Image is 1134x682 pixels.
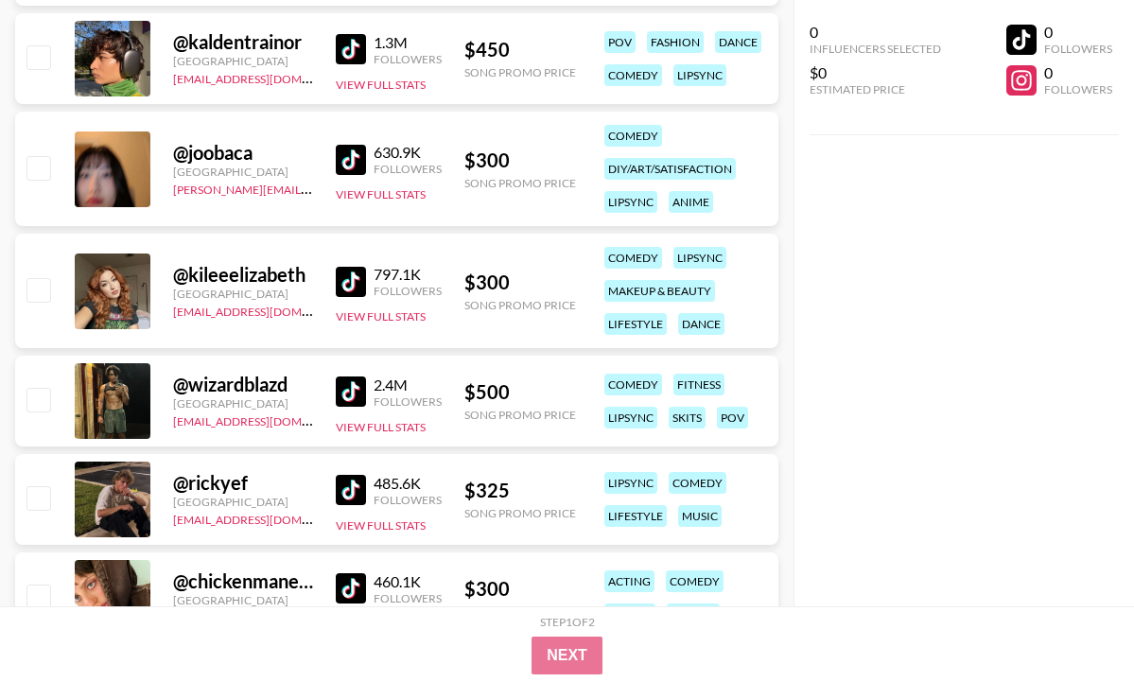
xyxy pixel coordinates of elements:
div: comedy [669,472,726,494]
a: [EMAIL_ADDRESS][DOMAIN_NAME] [173,301,363,319]
div: $ 450 [464,38,576,61]
div: music [678,505,722,527]
div: comedy [604,64,662,86]
div: diy/art/satisfaction [604,158,736,180]
div: comedy [604,125,662,147]
div: @ kileeelizabeth [173,263,313,287]
div: 0 [810,23,941,42]
div: Song Promo Price [464,176,576,190]
button: Next [532,637,602,674]
div: Song Promo Price [464,65,576,79]
div: 485.6K [374,474,442,493]
div: Estimated Price [810,82,941,96]
div: lipsync [673,64,726,86]
div: @ joobaca [173,141,313,165]
img: TikTok [336,376,366,407]
a: [EMAIL_ADDRESS][DOMAIN_NAME] [173,509,363,527]
div: lifestyle [604,505,667,527]
div: $ 325 [464,479,576,502]
div: comedy [666,570,724,592]
a: [PERSON_NAME][EMAIL_ADDRESS][DOMAIN_NAME] [173,179,453,197]
div: Followers [1044,42,1112,56]
div: 630.9K [374,143,442,162]
div: @ chickenmanem [173,569,313,593]
div: makeup & beauty [604,280,715,302]
button: View Full Stats [336,78,426,92]
div: acting [604,570,654,592]
img: TikTok [336,475,366,505]
div: $ 500 [464,380,576,404]
div: 460.1K [374,572,442,591]
div: $0 [810,63,941,82]
div: 2.4M [374,376,442,394]
a: [EMAIL_ADDRESS][DOMAIN_NAME] [173,68,363,86]
div: Followers [374,52,442,66]
div: [GEOGRAPHIC_DATA] [173,165,313,179]
button: View Full Stats [336,187,426,201]
div: skits [669,407,706,428]
div: $ 300 [464,271,576,294]
div: fitness [673,374,724,395]
div: Followers [1044,82,1112,96]
div: lipsync [667,603,720,625]
div: Influencers Selected [810,42,941,56]
div: [GEOGRAPHIC_DATA] [173,495,313,509]
div: Followers [374,284,442,298]
button: View Full Stats [336,420,426,434]
img: TikTok [336,34,366,64]
div: [GEOGRAPHIC_DATA] [173,396,313,411]
div: lifestyle [604,313,667,335]
div: fitness [604,603,655,625]
div: [GEOGRAPHIC_DATA] [173,54,313,68]
div: Song Promo Price [464,604,576,619]
div: comedy [604,374,662,395]
div: 0 [1044,23,1112,42]
div: Followers [374,162,442,176]
div: Followers [374,394,442,409]
div: 1.3M [374,33,442,52]
div: anime [669,191,713,213]
div: pov [717,407,748,428]
div: Song Promo Price [464,298,576,312]
a: [EMAIL_ADDRESS][DOMAIN_NAME] [173,411,363,428]
div: $ 300 [464,149,576,172]
div: @ kaldentrainor [173,30,313,54]
div: $ 300 [464,577,576,601]
div: comedy [604,247,662,269]
button: View Full Stats [336,309,426,324]
button: View Full Stats [336,518,426,533]
div: Followers [374,493,442,507]
img: TikTok [336,145,366,175]
div: pov [604,31,636,53]
img: TikTok [336,573,366,603]
div: Followers [374,591,442,605]
img: TikTok [336,267,366,297]
div: 797.1K [374,265,442,284]
div: fashion [647,31,704,53]
div: lipsync [604,472,657,494]
div: [GEOGRAPHIC_DATA] [173,287,313,301]
div: Song Promo Price [464,506,576,520]
div: Step 1 of 2 [540,615,595,629]
div: dance [678,313,724,335]
div: 0 [1044,63,1112,82]
div: [GEOGRAPHIC_DATA] [173,593,313,607]
div: Song Promo Price [464,408,576,422]
div: dance [715,31,761,53]
div: @ wizardblazd [173,373,313,396]
div: lipsync [604,407,657,428]
div: lipsync [673,247,726,269]
div: lipsync [604,191,657,213]
div: @ rickyef [173,471,313,495]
